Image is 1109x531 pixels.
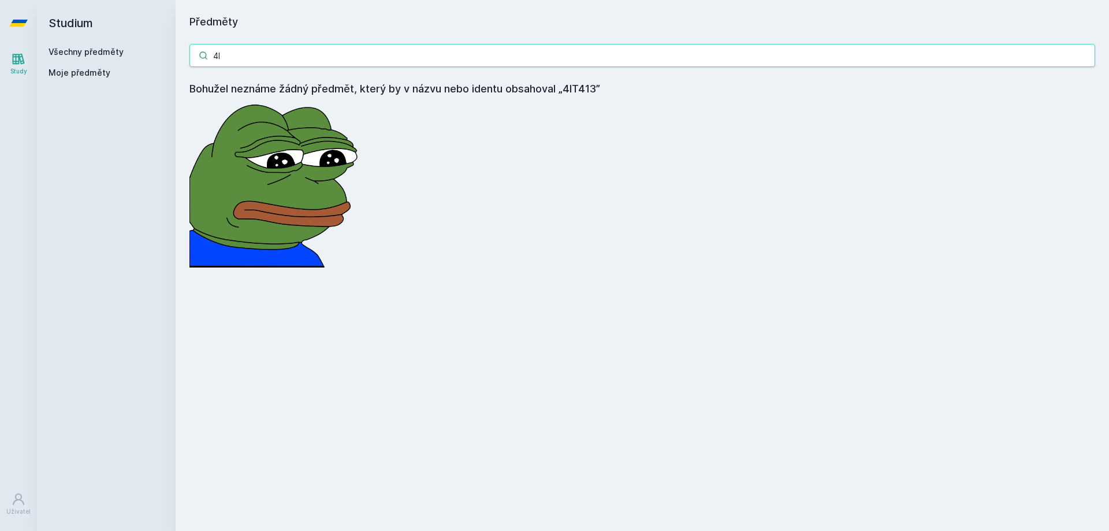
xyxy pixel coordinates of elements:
[49,47,124,57] a: Všechny předměty
[49,67,110,79] span: Moje předměty
[2,487,35,522] a: Uživatel
[189,97,363,268] img: error_picture.png
[189,44,1095,67] input: Název nebo ident předmětu…
[189,14,1095,30] h1: Předměty
[2,46,35,81] a: Study
[6,507,31,516] div: Uživatel
[189,81,1095,97] h4: Bohužel neznáme žádný předmět, který by v názvu nebo identu obsahoval „4IT413”
[10,67,27,76] div: Study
